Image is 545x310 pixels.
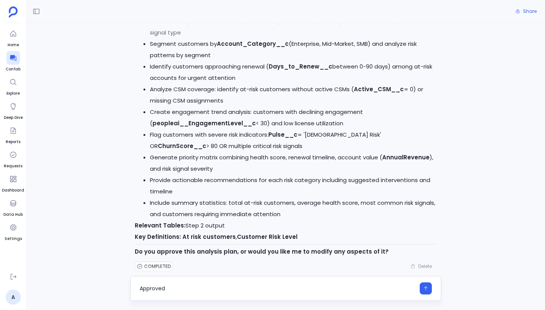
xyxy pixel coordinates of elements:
li: Segment customers by (Enterprise, Mid-Market, SMB) and analyze risk patterns by segment [150,38,437,61]
a: Confab [6,51,20,72]
li: Generate priority matrix combining health score, renewal timeline, account value ( ), and risk si... [150,152,437,174]
strong: Account_Category__c [217,40,289,48]
strong: At risk customers [182,233,236,241]
a: Reports [6,124,20,145]
span: Deep Dive [4,115,23,121]
li: Create engagement trend analysis: customers with declining engagement ( < 30) and low license uti... [150,106,437,129]
a: Data Hub [3,196,23,218]
span: Explore [6,90,20,97]
a: Home [6,27,20,48]
li: Identify customers approaching renewal ( between 0-90 days) among at-risk accounts for urgent att... [150,61,437,84]
span: Confab [6,66,20,72]
strong: Days_to_Renew__c [269,62,332,70]
li: Include summary statistics: total at-risk customers, average health score, most common risk signa... [150,197,437,220]
strong: Pulse__c [268,131,297,139]
li: Analyze CSM coverage: identify at-risk customers without active CSMs ( = 0) or missing CSM assign... [150,84,437,106]
li: Provide actionable recommendations for each risk category including suggested interventions and t... [150,174,437,197]
p: Step 2 output [135,220,437,231]
span: Dashboard [2,187,24,193]
strong: Customer Risk Level [237,233,297,241]
img: petavue logo [9,6,18,18]
span: Home [6,42,20,48]
strong: peopleai__EngagementLevel__c [153,119,256,127]
span: Settings [5,236,22,242]
strong: ChurnScore__c [158,142,206,150]
p: , [135,231,437,243]
span: Data Hub [3,212,23,218]
strong: Do you approve this analysis plan, or would you like me to modify any aspects of it? [135,248,389,255]
a: Requests [4,148,22,169]
li: Flag customers with severe risk indicators: = '[DEMOGRAPHIC_DATA] Risk' OR > 80 OR multiple criti... [150,129,437,152]
a: Settings [5,221,22,242]
a: A [6,290,21,305]
span: Share [523,8,537,14]
span: Reports [6,139,20,145]
textarea: Approved [140,285,415,292]
strong: Active_CSM__c [354,85,404,93]
button: Share [511,6,541,17]
strong: AnnualRevenue [382,153,430,161]
a: Deep Dive [4,100,23,121]
strong: Key Definitions: [135,233,181,241]
a: Dashboard [2,172,24,193]
strong: Relevant Tables: [135,221,185,229]
a: Explore [6,75,20,97]
span: Requests [4,163,22,169]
